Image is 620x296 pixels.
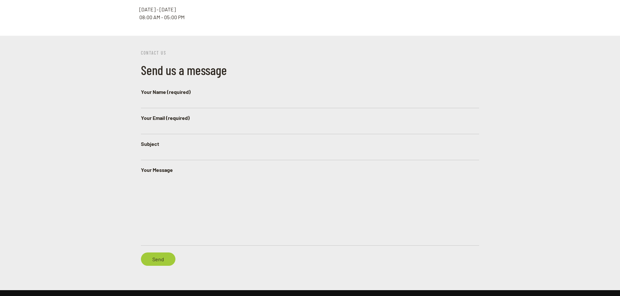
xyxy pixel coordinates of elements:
label: Subject [141,140,479,161]
input: Your Email (required) [141,122,479,134]
form: Contact form [141,88,479,266]
input: Subject [141,148,479,160]
h3: Send us a message [141,62,479,78]
label: Your Name (required) [141,88,479,109]
label: Your Email (required) [141,114,479,135]
textarea: Your Message [141,174,479,246]
label: Your Message [141,166,479,248]
input: Send [141,252,175,266]
input: Your Name (required) [141,96,479,108]
h6: CONTACT US [141,49,479,57]
p: [DATE] - [DATE] 08:00 AM - 05:00 PM [139,6,308,21]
